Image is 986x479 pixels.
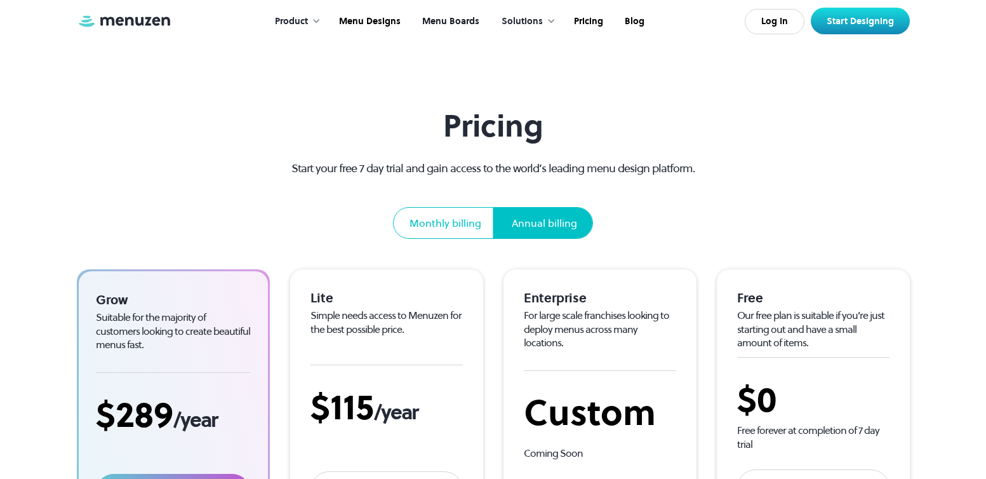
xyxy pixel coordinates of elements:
[524,309,676,350] div: For large scale franchises looking to deploy menus across many locations.
[310,309,463,336] div: Simple needs access to Menuzen for the best possible price.
[173,406,217,434] span: /year
[116,390,173,439] span: 289
[737,290,889,306] div: Free
[524,391,676,434] div: Custom
[512,215,577,231] div: Annual billing
[96,292,251,308] div: Grow
[613,2,654,41] a: Blog
[96,311,251,352] div: Suitable for the majority of customers looking to create beautiful menus fast.
[524,290,676,306] div: Enterprise
[310,386,463,428] div: $
[374,398,418,426] span: /year
[269,159,717,177] p: Start your free 7 day trial and gain access to the world’s leading menu design platform.
[811,8,910,34] a: Start Designing
[310,290,463,306] div: Lite
[737,309,889,350] div: Our free plan is suitable if you’re just starting out and have a small amount of items.
[410,215,481,231] div: Monthly billing
[275,15,308,29] div: Product
[737,424,889,451] div: Free forever at completion of 7 day trial
[327,2,410,41] a: Menu Designs
[524,447,676,461] div: Coming Soon
[269,108,717,144] h1: Pricing
[502,15,543,29] div: Solutions
[489,2,562,41] div: Solutions
[96,393,251,436] div: $
[330,382,374,431] span: 115
[262,2,327,41] div: Product
[562,2,613,41] a: Pricing
[737,378,889,421] div: $0
[410,2,489,41] a: Menu Boards
[745,9,804,34] a: Log In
